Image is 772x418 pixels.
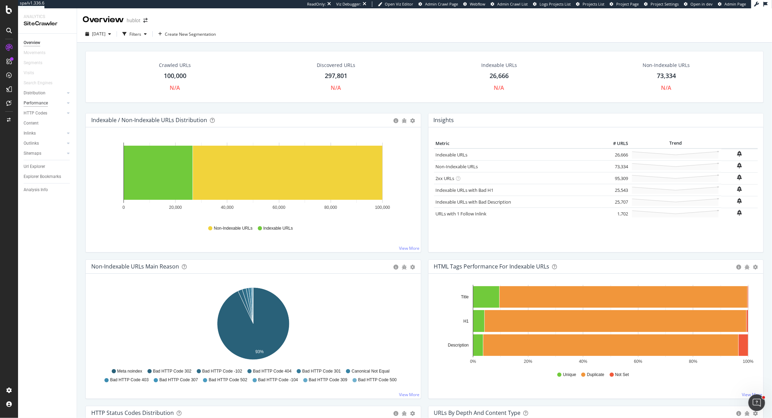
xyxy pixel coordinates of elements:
[214,225,252,231] span: Non-Indexable URLs
[351,368,389,374] span: Canonical Not Equal
[602,148,630,161] td: 26,666
[120,28,150,40] button: Filters
[24,173,61,180] div: Explorer Bookmarks
[307,1,326,7] div: ReadOnly:
[533,1,571,7] a: Logs Projects List
[436,199,511,205] a: Indexable URLs with Bad Description
[610,1,639,7] a: Project Page
[742,392,762,398] a: View More
[724,1,746,7] span: Admin Page
[127,17,141,24] div: hublot
[436,152,468,158] a: Indexable URLs
[24,140,39,147] div: Outlinks
[309,377,347,383] span: Bad HTTP Code 309
[24,89,65,97] a: Distribution
[490,71,509,80] div: 26,666
[436,211,487,217] a: URLs with 1 Follow Inlink
[737,198,742,204] div: bell-plus
[602,184,630,196] td: 25,543
[91,263,179,270] div: Non-Indexable URLs Main Reason
[410,118,415,123] div: gear
[378,1,413,7] a: Open Viz Editor
[579,359,587,364] text: 40%
[651,1,679,7] span: Project Settings
[737,186,742,192] div: bell-plus
[602,208,630,220] td: 1,702
[434,285,758,365] svg: A chart.
[461,295,469,299] text: Title
[24,79,59,87] a: Search Engines
[83,28,114,40] button: [DATE]
[718,1,746,7] a: Admin Page
[494,84,504,92] div: N/A
[24,59,49,67] a: Segments
[497,1,528,7] span: Admin Crawl List
[436,187,494,193] a: Indexable URLs with Bad H1
[24,163,72,170] a: Url Explorer
[736,265,741,270] div: circle-info
[436,163,478,170] a: Non-Indexable URLs
[159,62,191,69] div: Crawled URLs
[253,368,291,374] span: Bad HTTP Code 404
[470,359,476,364] text: 0%
[425,1,458,7] span: Admin Crawl Page
[24,100,65,107] a: Performance
[24,120,39,127] div: Content
[24,110,47,117] div: HTTP Codes
[221,205,234,210] text: 40,000
[583,1,604,7] span: Projects List
[331,84,341,92] div: N/A
[753,411,758,416] div: gear
[91,138,415,219] div: A chart.
[24,173,72,180] a: Explorer Bookmarks
[402,411,407,416] div: bug
[736,411,741,416] div: circle-info
[122,205,125,210] text: 0
[448,343,468,348] text: Description
[689,359,697,364] text: 80%
[24,49,45,57] div: Movements
[616,1,639,7] span: Project Page
[434,263,550,270] div: HTML Tags Performance for Indexable URLs
[91,285,415,365] svg: A chart.
[644,1,679,7] a: Project Settings
[410,265,415,270] div: gear
[24,20,71,28] div: SiteCrawler
[491,1,528,7] a: Admin Crawl List
[24,163,45,170] div: Url Explorer
[273,205,286,210] text: 60,000
[410,411,415,416] div: gear
[434,409,521,416] div: URLs by Depth and Content Type
[83,14,124,26] div: Overview
[745,265,749,270] div: bug
[209,377,247,383] span: Bad HTTP Code 502
[737,174,742,180] div: bell-plus
[737,151,742,156] div: bell-plus
[24,130,65,137] a: Inlinks
[745,411,749,416] div: bug
[399,245,420,251] a: View More
[24,130,36,137] div: Inlinks
[358,377,397,383] span: Bad HTTP Code 500
[24,150,65,157] a: Sitemaps
[153,368,192,374] span: Bad HTTP Code 302
[24,186,72,194] a: Analysis Info
[748,394,765,411] iframe: Intercom live chat
[24,186,48,194] div: Analysis Info
[24,14,71,20] div: Analytics
[24,110,65,117] a: HTTP Codes
[402,265,407,270] div: bug
[602,138,630,149] th: # URLS
[24,69,41,77] a: Visits
[24,150,41,157] div: Sitemaps
[24,69,34,77] div: Visits
[263,225,293,231] span: Indexable URLs
[434,116,454,125] h4: Insights
[540,1,571,7] span: Logs Projects List
[92,31,105,37] span: 2025 Aug. 19th
[24,89,45,97] div: Distribution
[117,368,142,374] span: Meta noindex
[481,62,517,69] div: Indexable URLs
